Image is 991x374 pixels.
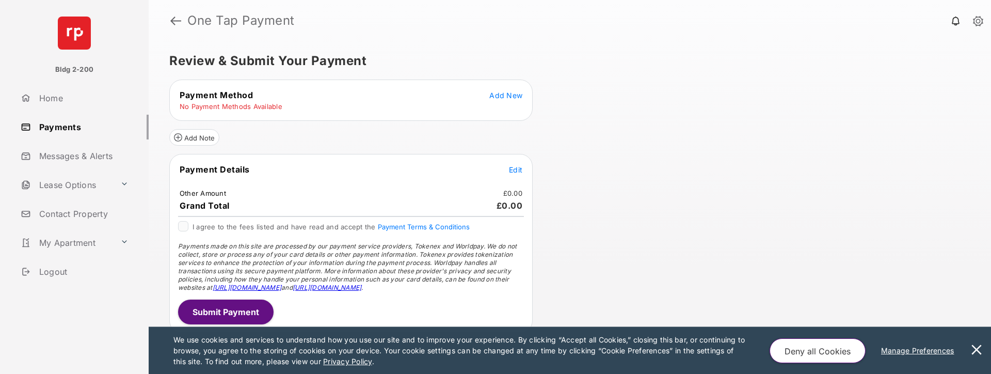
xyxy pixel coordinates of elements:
[17,115,149,139] a: Payments
[509,164,522,175] button: Edit
[173,334,748,367] p: We use cookies and services to understand how you use our site and to improve your experience. By...
[180,90,253,100] span: Payment Method
[489,91,522,100] span: Add New
[178,242,517,291] span: Payments made on this site are processed by our payment service providers, Tokenex and Worldpay. ...
[17,230,116,255] a: My Apartment
[489,90,522,100] button: Add New
[213,284,281,291] a: [URL][DOMAIN_NAME]
[770,338,866,363] button: Deny all Cookies
[55,65,93,75] p: Bldg 2-200
[17,173,116,197] a: Lease Options
[17,86,149,111] a: Home
[187,14,295,27] strong: One Tap Payment
[881,346,958,355] u: Manage Preferences
[193,223,470,231] span: I agree to the fees listed and have read and accept the
[497,200,523,211] span: £0.00
[178,300,274,324] button: Submit Payment
[179,189,227,198] td: Other Amount
[503,189,523,198] td: £0.00
[17,144,149,168] a: Messages & Alerts
[169,129,219,146] button: Add Note
[179,102,283,111] td: No Payment Methods Available
[293,284,361,291] a: [URL][DOMAIN_NAME]
[169,55,962,67] h5: Review & Submit Your Payment
[58,17,91,50] img: svg+xml;base64,PHN2ZyB4bWxucz0iaHR0cDovL3d3dy53My5vcmcvMjAwMC9zdmciIHdpZHRoPSI2NCIgaGVpZ2h0PSI2NC...
[180,200,230,211] span: Grand Total
[509,165,522,174] span: Edit
[17,259,149,284] a: Logout
[378,223,470,231] button: I agree to the fees listed and have read and accept the
[17,201,149,226] a: Contact Property
[323,357,372,366] u: Privacy Policy
[180,164,250,175] span: Payment Details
